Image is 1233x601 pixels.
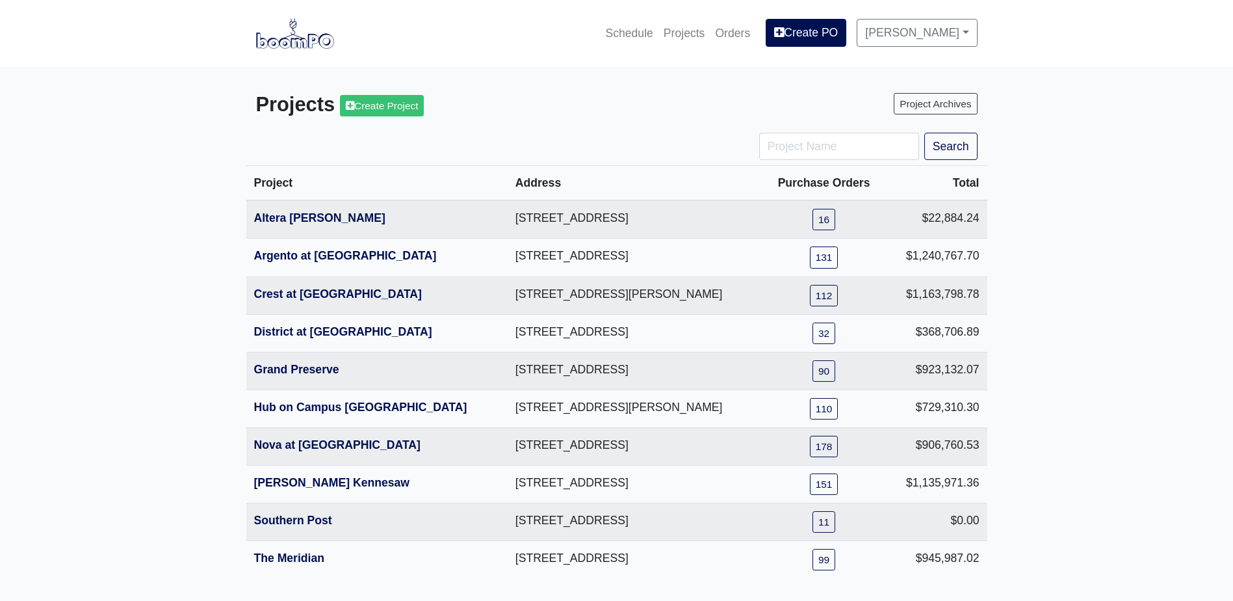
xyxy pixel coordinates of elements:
[885,314,987,352] td: $368,706.89
[254,249,437,262] a: Argento at [GEOGRAPHIC_DATA]
[710,19,755,47] a: Orders
[508,166,762,201] th: Address
[508,390,762,427] td: [STREET_ADDRESS][PERSON_NAME]
[508,352,762,390] td: [STREET_ADDRESS]
[885,352,987,390] td: $923,132.07
[658,19,710,47] a: Projects
[766,19,846,46] a: Create PO
[246,166,508,201] th: Project
[508,200,762,239] td: [STREET_ADDRESS]
[885,166,987,201] th: Total
[340,95,424,116] a: Create Project
[810,398,838,420] a: 110
[254,438,421,451] a: Nova at [GEOGRAPHIC_DATA]
[508,314,762,352] td: [STREET_ADDRESS]
[254,552,325,565] a: The Meridian
[885,541,987,579] td: $945,987.02
[810,474,838,495] a: 151
[885,276,987,314] td: $1,163,798.78
[812,549,835,570] a: 99
[600,19,658,47] a: Schedule
[254,476,410,489] a: [PERSON_NAME] Kennesaw
[885,390,987,427] td: $729,310.30
[885,466,987,503] td: $1,135,971.36
[254,325,432,338] a: District at [GEOGRAPHIC_DATA]
[885,427,987,465] td: $906,760.53
[924,133,978,160] button: Search
[254,401,467,414] a: Hub on Campus [GEOGRAPHIC_DATA]
[810,285,838,306] a: 112
[759,133,919,160] input: Project Name
[812,209,835,230] a: 16
[762,166,886,201] th: Purchase Orders
[810,436,838,457] a: 178
[857,19,977,46] a: [PERSON_NAME]
[508,239,762,276] td: [STREET_ADDRESS]
[256,18,334,48] img: boomPO
[812,360,835,382] a: 90
[254,287,422,300] a: Crest at [GEOGRAPHIC_DATA]
[812,323,835,344] a: 32
[810,247,838,268] a: 131
[508,466,762,503] td: [STREET_ADDRESS]
[812,511,835,533] a: 11
[508,503,762,541] td: [STREET_ADDRESS]
[508,541,762,579] td: [STREET_ADDRESS]
[256,93,607,117] h3: Projects
[254,514,332,527] a: Southern Post
[885,503,987,541] td: $0.00
[254,363,339,376] a: Grand Preserve
[885,239,987,276] td: $1,240,767.70
[508,427,762,465] td: [STREET_ADDRESS]
[885,200,987,239] td: $22,884.24
[894,93,977,114] a: Project Archives
[508,276,762,314] td: [STREET_ADDRESS][PERSON_NAME]
[254,211,385,224] a: Altera [PERSON_NAME]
